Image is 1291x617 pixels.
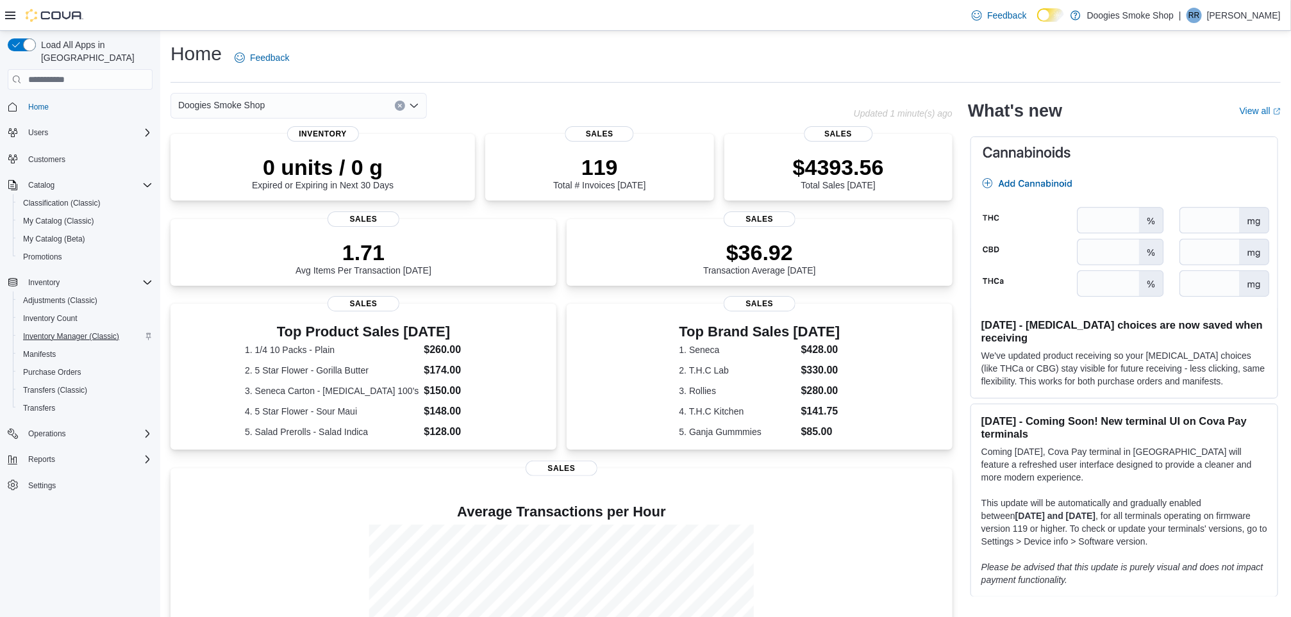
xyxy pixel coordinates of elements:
[328,296,399,311] span: Sales
[23,234,85,244] span: My Catalog (Beta)
[178,97,265,113] span: Doogies Smoke Shop
[724,211,795,227] span: Sales
[287,126,359,142] span: Inventory
[981,445,1267,484] p: Coming [DATE], Cova Pay terminal in [GEOGRAPHIC_DATA] will feature a refreshed user interface des...
[28,154,65,165] span: Customers
[18,293,153,308] span: Adjustments (Classic)
[18,213,99,229] a: My Catalog (Classic)
[18,383,153,398] span: Transfers (Classic)
[18,347,61,362] a: Manifests
[3,124,158,142] button: Users
[565,126,634,142] span: Sales
[13,309,158,327] button: Inventory Count
[23,331,119,341] span: Inventory Manager (Classic)
[801,363,840,378] dd: $330.00
[967,3,1031,28] a: Feedback
[23,295,97,306] span: Adjustments (Classic)
[679,425,796,438] dt: 5. Ganja Gummmies
[981,415,1267,440] h3: [DATE] - Coming Soon! New terminal UI on Cova Pay terminals
[28,180,54,190] span: Catalog
[679,343,796,356] dt: 1. Seneca
[23,426,71,441] button: Operations
[1179,8,1181,23] p: |
[245,405,419,418] dt: 4. 5 Star Flower - Sour Maui
[424,383,481,399] dd: $150.00
[13,363,158,381] button: Purchase Orders
[1240,106,1281,116] a: View allExternal link
[296,240,431,265] p: 1.71
[981,562,1263,585] em: Please be advised that this update is purely visual and does not impact payment functionality.
[23,125,53,140] button: Users
[18,329,124,344] a: Inventory Manager (Classic)
[18,195,106,211] a: Classification (Classic)
[18,365,153,380] span: Purchase Orders
[245,364,419,377] dt: 2. 5 Star Flower - Gorilla Butter
[18,249,67,265] a: Promotions
[245,384,419,397] dt: 3. Seneca Carton - [MEDICAL_DATA] 100's
[1087,8,1174,23] p: Doogies Smoke Shop
[801,342,840,358] dd: $428.00
[23,385,87,395] span: Transfers (Classic)
[23,99,54,115] a: Home
[679,405,796,418] dt: 4. T.H.C Kitchen
[553,154,645,190] div: Total # Invoices [DATE]
[724,296,795,311] span: Sales
[793,154,884,180] p: $4393.56
[250,51,289,64] span: Feedback
[703,240,816,265] p: $36.92
[18,383,92,398] a: Transfers (Classic)
[23,477,153,493] span: Settings
[3,97,158,116] button: Home
[981,497,1267,548] p: This update will be automatically and gradually enabled between , for all terminals operating on ...
[1188,8,1199,23] span: RR
[679,384,796,397] dt: 3. Rollies
[18,329,153,344] span: Inventory Manager (Classic)
[28,102,49,112] span: Home
[26,9,83,22] img: Cova
[28,454,55,465] span: Reports
[13,399,158,417] button: Transfers
[229,45,294,70] a: Feedback
[28,481,56,491] span: Settings
[424,363,481,378] dd: $174.00
[13,194,158,212] button: Classification (Classic)
[13,292,158,309] button: Adjustments (Classic)
[1187,8,1202,23] div: Ryan Redeye
[13,381,158,399] button: Transfers (Classic)
[245,324,482,340] h3: Top Product Sales [DATE]
[8,92,153,528] nav: Complex example
[801,404,840,419] dd: $141.75
[23,216,94,226] span: My Catalog (Classic)
[181,504,942,520] h4: Average Transactions per Hour
[801,383,840,399] dd: $280.00
[793,154,884,190] div: Total Sales [DATE]
[18,231,153,247] span: My Catalog (Beta)
[23,452,153,467] span: Reports
[679,324,840,340] h3: Top Brand Sales [DATE]
[23,151,153,167] span: Customers
[23,313,78,324] span: Inventory Count
[3,149,158,168] button: Customers
[23,275,65,290] button: Inventory
[854,108,953,119] p: Updated 1 minute(s) ago
[18,400,60,416] a: Transfers
[18,231,90,247] a: My Catalog (Beta)
[252,154,394,180] p: 0 units / 0 g
[23,177,60,193] button: Catalog
[3,450,158,468] button: Reports
[23,403,55,413] span: Transfers
[1015,511,1095,521] strong: [DATE] and [DATE]
[424,424,481,440] dd: $128.00
[3,476,158,495] button: Settings
[18,213,153,229] span: My Catalog (Classic)
[18,195,153,211] span: Classification (Classic)
[981,318,1267,344] h3: [DATE] - [MEDICAL_DATA] choices are now saved when receiving
[23,125,153,140] span: Users
[1037,8,1064,22] input: Dark Mode
[13,230,158,248] button: My Catalog (Beta)
[252,154,394,190] div: Expired or Expiring in Next 30 Days
[245,343,419,356] dt: 1. 1/4 10 Packs - Plain
[981,349,1267,388] p: We've updated product receiving so your [MEDICAL_DATA] choices (like THCa or CBG) stay visible fo...
[23,349,56,359] span: Manifests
